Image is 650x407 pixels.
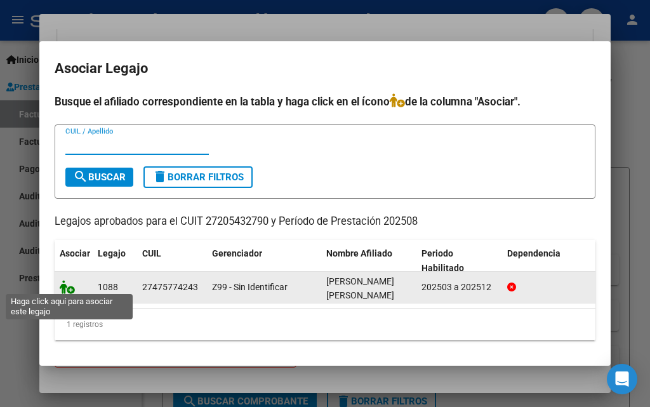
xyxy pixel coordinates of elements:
div: Open Intercom Messenger [607,364,637,394]
span: Dependencia [507,248,560,258]
h2: Asociar Legajo [55,57,595,81]
span: 1088 [98,282,118,292]
div: 202503 a 202512 [421,280,497,295]
datatable-header-cell: Gerenciador [207,240,321,282]
span: Periodo Habilitado [421,248,464,273]
mat-icon: search [73,169,88,184]
span: Nombre Afiliado [326,248,392,258]
span: CUIL [142,248,161,258]
span: Legajo [98,248,126,258]
button: Buscar [65,168,133,187]
datatable-header-cell: Asociar [55,240,93,282]
datatable-header-cell: Dependencia [502,240,597,282]
span: GONZALEZ CRUZ SELENA MELANIE [326,276,394,301]
p: Legajos aprobados para el CUIT 27205432790 y Período de Prestación 202508 [55,214,595,230]
span: Buscar [73,171,126,183]
datatable-header-cell: Nombre Afiliado [321,240,416,282]
mat-icon: delete [152,169,168,184]
span: Borrar Filtros [152,171,244,183]
div: 1 registros [55,309,595,340]
h4: Busque el afiliado correspondiente en la tabla y haga click en el ícono de la columna "Asociar". [55,93,595,110]
datatable-header-cell: Legajo [93,240,137,282]
button: Borrar Filtros [143,166,253,188]
div: 27475774243 [142,280,198,295]
span: Gerenciador [212,248,262,258]
datatable-header-cell: CUIL [137,240,207,282]
datatable-header-cell: Periodo Habilitado [416,240,502,282]
span: Z99 - Sin Identificar [212,282,288,292]
span: Asociar [60,248,90,258]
